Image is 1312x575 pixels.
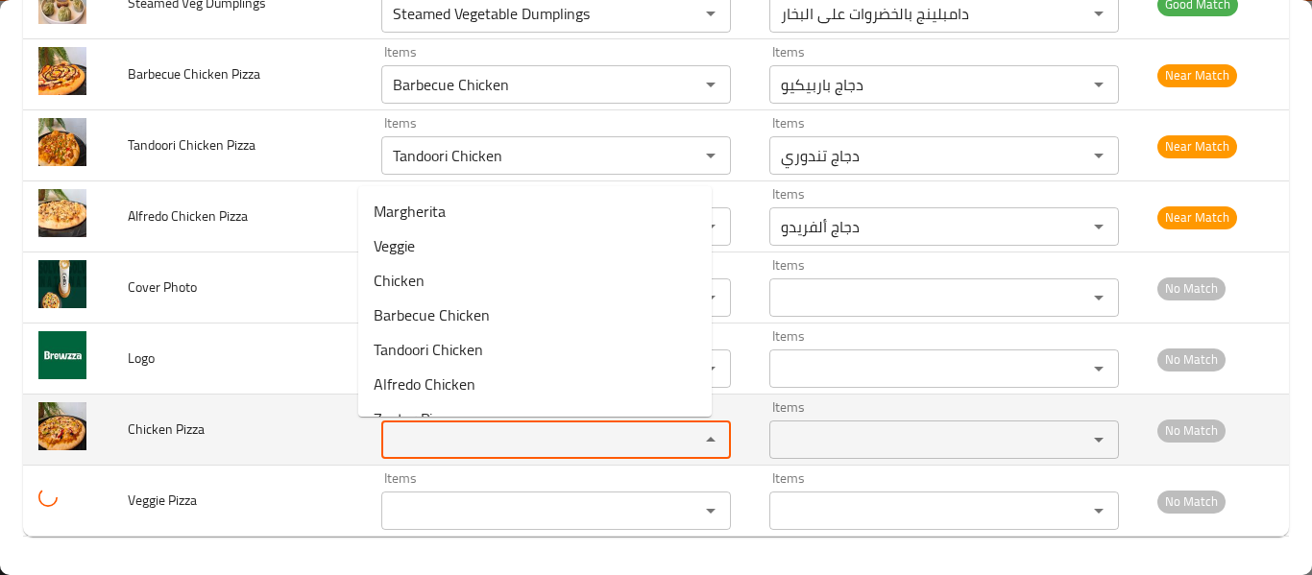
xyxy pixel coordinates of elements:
button: Open [1085,355,1112,382]
button: Open [697,142,724,169]
span: Veggie [374,234,415,257]
span: Alfredo Chicken [374,372,475,395]
span: Barbecue Chicken [374,303,490,326]
span: Cover Photo [128,275,197,299]
span: Alfredo Chicken Pizza [128,204,248,228]
span: Chicken [374,269,425,292]
span: Zaatar Pizza [374,407,453,430]
button: Open [697,497,724,524]
span: Veggie Pizza [128,488,197,513]
img: Cover Photo [38,260,86,308]
span: Near Match [1157,64,1237,86]
img: Alfredo Chicken Pizza [38,189,86,237]
span: Barbecue Chicken Pizza [128,61,260,86]
button: Open [1085,71,1112,98]
img: Chicken Pizza [38,402,86,450]
span: Tandoori Chicken Pizza [128,132,255,157]
button: Open [697,71,724,98]
button: Open [1085,213,1112,240]
span: No Match [1157,277,1226,299]
span: Chicken Pizza [128,417,205,442]
button: Open [1085,426,1112,453]
span: No Match [1157,419,1226,442]
span: Margherita [374,200,446,223]
span: No Match [1157,491,1226,513]
span: Tandoori Chicken [374,338,483,361]
span: Logo [128,346,155,371]
img: Logo [38,331,86,379]
span: No Match [1157,348,1226,371]
img: Tandoori Chicken Pizza [38,118,86,166]
button: Open [1085,142,1112,169]
span: Near Match [1157,206,1237,228]
button: Close [697,426,724,453]
span: Near Match [1157,135,1237,157]
img: Barbecue Chicken Pizza [38,47,86,95]
button: Open [1085,497,1112,524]
button: Open [1085,284,1112,311]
